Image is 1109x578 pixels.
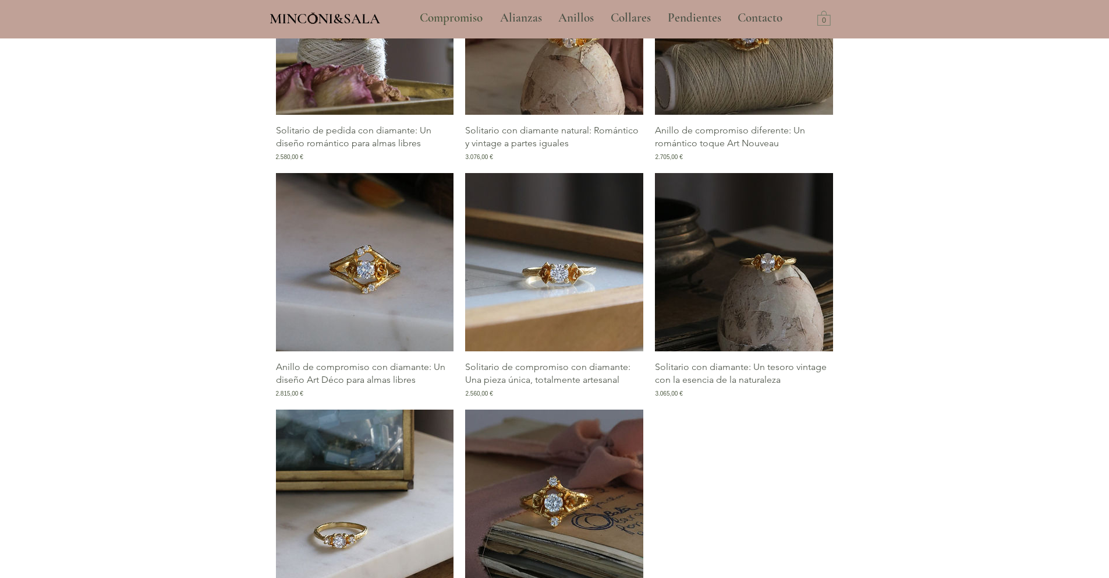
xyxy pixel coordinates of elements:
p: Contacto [732,3,788,33]
p: Solitario de pedida con diamante: Un diseño romántico para almas libres [276,124,454,150]
a: Solitario de compromiso con diamante: Una pieza única, totalmente artesanal2.560,00 € [465,361,643,398]
a: Carrito con 0 ítems [817,10,831,26]
a: Compromiso [411,3,491,33]
p: Solitario de compromiso con diamante: Una pieza única, totalmente artesanal [465,361,643,387]
nav: Sitio [388,3,814,33]
p: Alianzas [494,3,548,33]
a: Solitario con diamante: Un tesoro vintage con la esencia de la naturaleza3.065,00 € [655,361,833,398]
img: Minconi Sala [308,12,318,24]
a: Anillo de compromiso diferente: Un romántico toque Art Nouveau2.705,00 € [655,124,833,161]
p: Collares [605,3,657,33]
span: 2.815,00 € [276,389,303,398]
span: MINCONI&SALA [270,10,380,27]
a: Anillos [550,3,602,33]
a: Collares [602,3,659,33]
p: Compromiso [414,3,488,33]
p: Pendientes [662,3,727,33]
span: 3.076,00 € [465,153,493,161]
p: Anillo de compromiso con diamante: Un diseño Art Déco para almas libres [276,361,454,387]
span: 3.065,00 € [655,389,682,398]
text: 0 [822,17,826,25]
a: Contacto [729,3,792,33]
div: Galería de Solitario con diamante: Un tesoro vintage con la esencia de la naturaleza [655,173,833,398]
a: Solitario con diamante natural: Romántico y vintage a partes iguales3.076,00 € [465,124,643,161]
a: Solitario de pedida con diamante: Un diseño romántico para almas libres2.580,00 € [276,124,454,161]
span: 2.580,00 € [276,153,303,161]
p: Anillo de compromiso diferente: Un romántico toque Art Nouveau [655,124,833,150]
a: Pendientes [659,3,729,33]
a: Anillo de compromiso con diamante: Un diseño Art Déco para almas libres2.815,00 € [276,361,454,398]
a: Alianzas [491,3,550,33]
div: Galería de Anillo de compromiso con diamante: Un diseño Art Déco para almas libres [276,173,454,398]
p: Solitario con diamante natural: Romántico y vintage a partes iguales [465,124,643,150]
p: Anillos [552,3,600,33]
span: 2.560,00 € [465,389,493,398]
div: Galería de Solitario de compromiso con diamante: Una pieza única, totalmente artesanal [465,173,643,398]
span: 2.705,00 € [655,153,682,161]
p: Solitario con diamante: Un tesoro vintage con la esencia de la naturaleza [655,361,833,387]
a: MINCONI&SALA [270,8,380,27]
